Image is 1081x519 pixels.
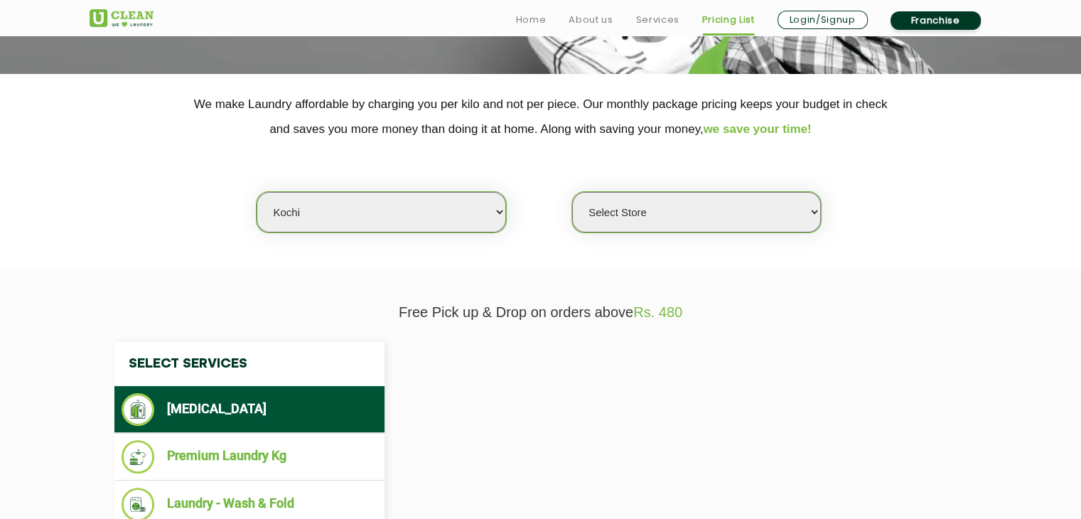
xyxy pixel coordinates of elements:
a: Franchise [891,11,981,30]
img: Dry Cleaning [122,393,155,426]
li: Premium Laundry Kg [122,440,377,473]
img: UClean Laundry and Dry Cleaning [90,9,154,27]
p: Free Pick up & Drop on orders above [90,304,992,321]
a: About us [569,11,613,28]
h4: Select Services [114,342,384,386]
img: Premium Laundry Kg [122,440,155,473]
li: [MEDICAL_DATA] [122,393,377,426]
span: Rs. 480 [633,304,682,320]
a: Services [635,11,679,28]
a: Pricing List [702,11,755,28]
span: we save your time! [704,122,812,136]
a: Home [516,11,547,28]
p: We make Laundry affordable by charging you per kilo and not per piece. Our monthly package pricin... [90,92,992,141]
a: Login/Signup [778,11,868,29]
